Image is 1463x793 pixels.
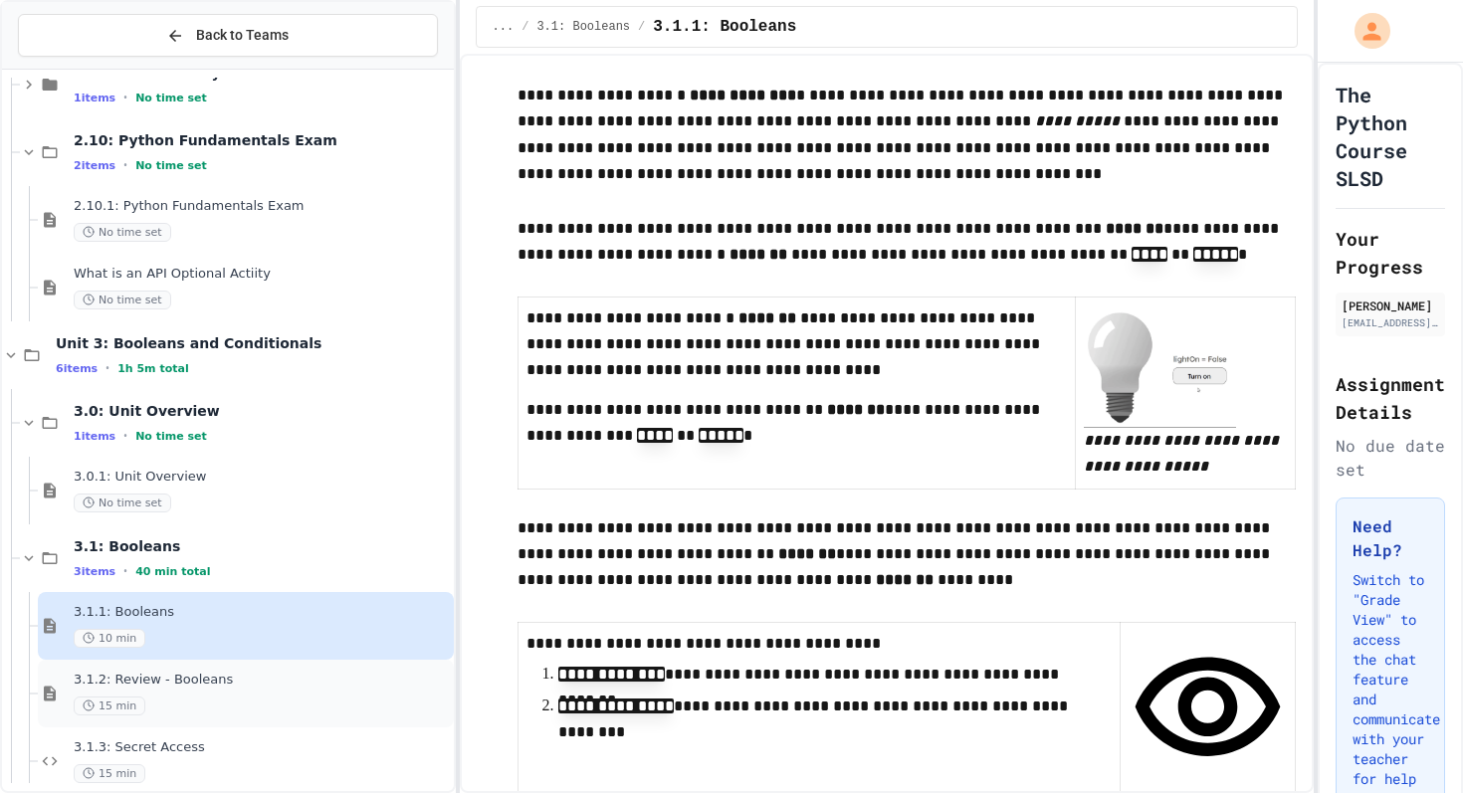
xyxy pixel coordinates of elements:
[196,25,289,46] span: Back to Teams
[1342,315,1439,330] div: [EMAIL_ADDRESS][DOMAIN_NAME]
[653,15,796,39] span: 3.1.1: Booleans
[117,362,189,375] span: 1h 5m total
[74,672,450,689] span: 3.1.2: Review - Booleans
[74,430,115,443] span: 1 items
[1353,514,1428,562] h3: Need Help?
[493,19,515,35] span: ...
[1336,434,1445,482] div: No due date set
[74,629,145,648] span: 10 min
[74,92,115,104] span: 1 items
[74,764,145,783] span: 15 min
[56,334,450,352] span: Unit 3: Booleans and Conditionals
[74,159,115,172] span: 2 items
[74,739,450,756] span: 3.1.3: Secret Access
[123,563,127,579] span: •
[74,537,450,555] span: 3.1: Booleans
[105,360,109,376] span: •
[74,291,171,309] span: No time set
[123,428,127,444] span: •
[1336,370,1445,426] h2: Assignment Details
[74,696,145,715] span: 15 min
[135,159,207,172] span: No time set
[135,92,207,104] span: No time set
[74,494,171,512] span: No time set
[74,198,450,215] span: 2.10.1: Python Fundamentals Exam
[1342,297,1439,314] div: [PERSON_NAME]
[1336,225,1445,281] h2: Your Progress
[123,90,127,105] span: •
[56,362,98,375] span: 6 items
[74,604,450,621] span: 3.1.1: Booleans
[74,223,171,242] span: No time set
[1336,81,1445,192] h1: The Python Course SLSD
[74,402,450,420] span: 3.0: Unit Overview
[74,131,450,149] span: 2.10: Python Fundamentals Exam
[638,19,645,35] span: /
[135,430,207,443] span: No time set
[123,157,127,173] span: •
[522,19,528,35] span: /
[74,469,450,486] span: 3.0.1: Unit Overview
[536,19,630,35] span: 3.1: Booleans
[1334,8,1395,54] div: My Account
[74,565,115,578] span: 3 items
[135,565,210,578] span: 40 min total
[74,266,450,283] span: What is an API Optional Actiity
[18,14,438,57] button: Back to Teams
